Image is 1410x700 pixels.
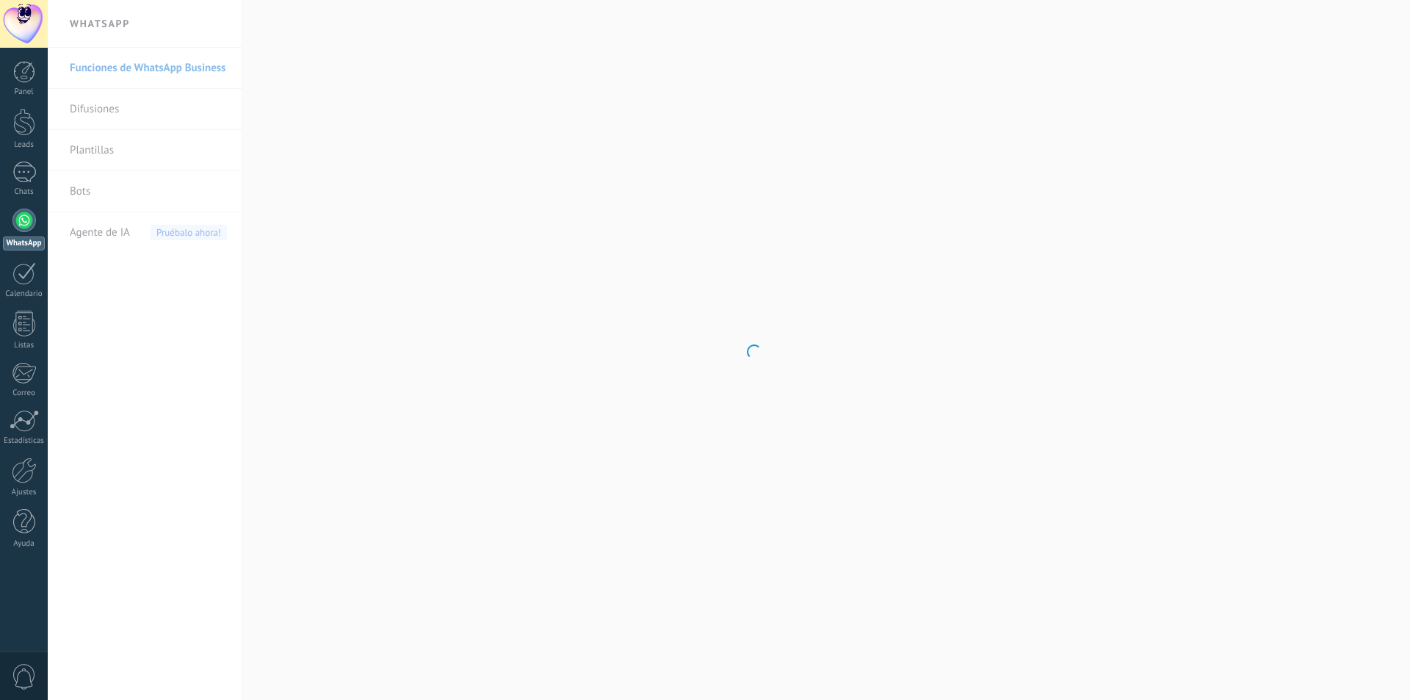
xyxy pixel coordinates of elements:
[3,187,46,197] div: Chats
[3,87,46,97] div: Panel
[3,140,46,150] div: Leads
[3,539,46,549] div: Ayuda
[3,436,46,446] div: Estadísticas
[3,488,46,497] div: Ajustes
[3,237,45,250] div: WhatsApp
[3,289,46,299] div: Calendario
[3,341,46,350] div: Listas
[3,389,46,398] div: Correo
